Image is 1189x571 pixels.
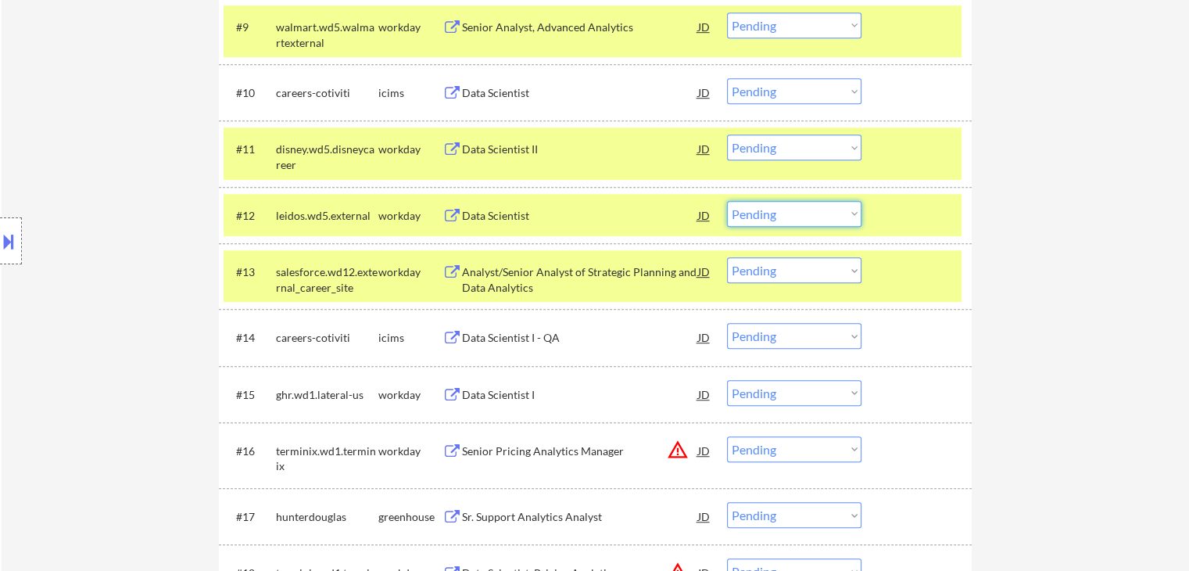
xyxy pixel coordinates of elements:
[276,20,378,50] div: walmart.wd5.walmartexternal
[697,201,712,229] div: JD
[697,323,712,351] div: JD
[378,444,442,459] div: workday
[378,208,442,224] div: workday
[378,142,442,157] div: workday
[697,135,712,163] div: JD
[462,387,698,403] div: Data Scientist I
[236,444,263,459] div: #16
[276,142,378,172] div: disney.wd5.disneycareer
[236,387,263,403] div: #15
[697,257,712,285] div: JD
[462,330,698,346] div: Data Scientist I - QA
[697,380,712,408] div: JD
[462,264,698,295] div: Analyst/Senior Analyst of Strategic Planning and Data Analytics
[276,330,378,346] div: careers-cotiviti
[462,208,698,224] div: Data Scientist
[276,208,378,224] div: leidos.wd5.external
[236,85,263,101] div: #10
[276,264,378,295] div: salesforce.wd12.external_career_site
[276,387,378,403] div: ghr.wd1.lateral-us
[236,20,263,35] div: #9
[462,20,698,35] div: Senior Analyst, Advanced Analytics
[697,13,712,41] div: JD
[378,264,442,280] div: workday
[276,444,378,474] div: terminix.wd1.terminix
[276,509,378,525] div: hunterdouglas
[236,509,263,525] div: #17
[378,387,442,403] div: workday
[462,509,698,525] div: Sr. Support Analytics Analyst
[462,85,698,101] div: Data Scientist
[378,330,442,346] div: icims
[462,142,698,157] div: Data Scientist II
[378,509,442,525] div: greenhouse
[697,502,712,530] div: JD
[462,444,698,459] div: Senior Pricing Analytics Manager
[697,78,712,106] div: JD
[667,439,689,461] button: warning_amber
[378,20,442,35] div: workday
[276,85,378,101] div: careers-cotiviti
[378,85,442,101] div: icims
[697,436,712,465] div: JD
